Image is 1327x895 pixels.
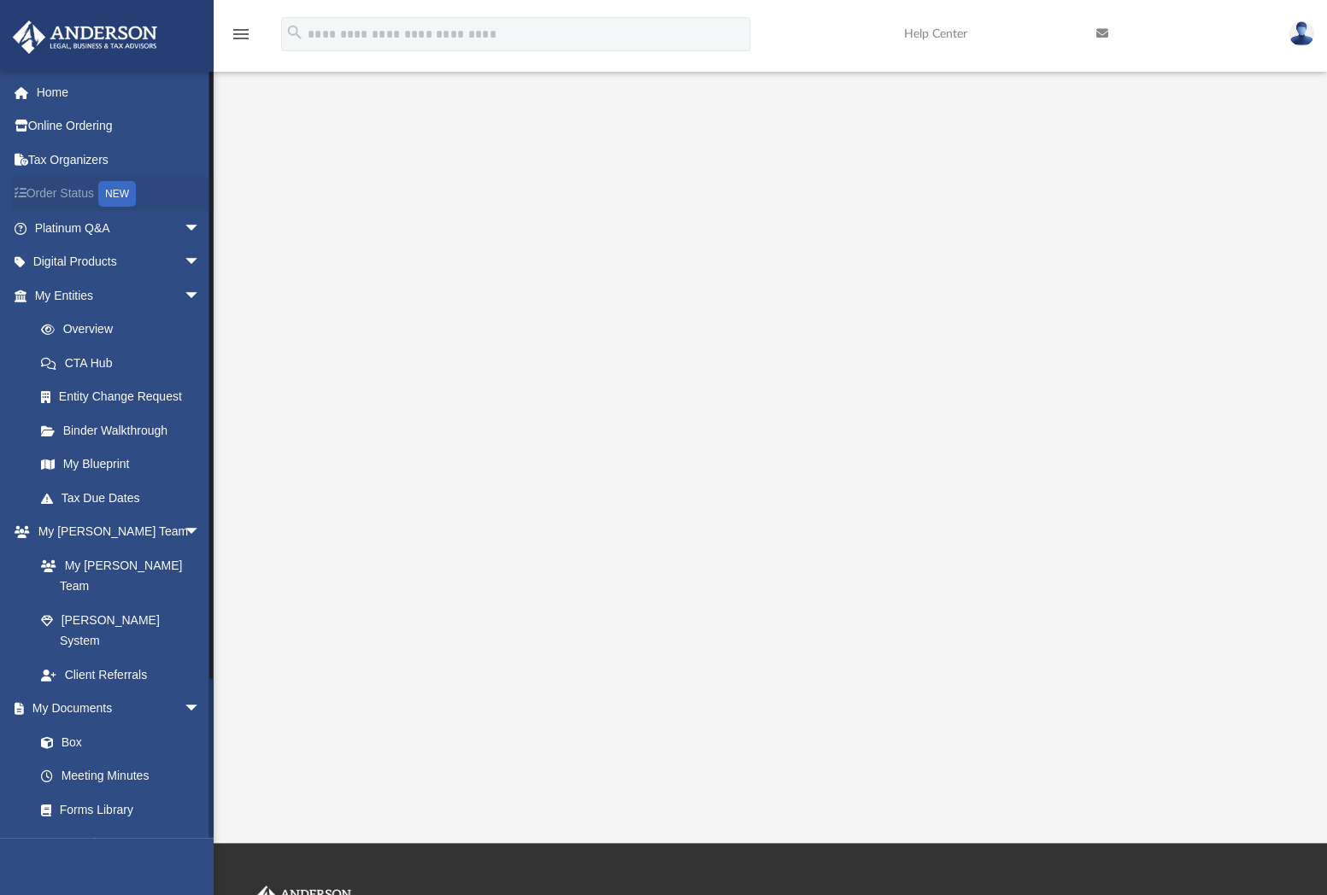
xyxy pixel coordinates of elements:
[285,23,304,42] i: search
[184,692,218,727] span: arrow_drop_down
[12,109,226,143] a: Online Ordering
[231,24,251,44] i: menu
[12,177,226,212] a: Order StatusNEW
[24,827,218,861] a: Notarize
[184,278,218,313] span: arrow_drop_down
[24,380,226,414] a: Entity Change Request
[309,107,1232,790] iframe: To enrich screen reader interactions, please activate Accessibility in Grammarly extension settings
[98,181,136,207] div: NEW
[12,278,226,313] a: My Entitiesarrow_drop_down
[24,658,218,692] a: Client Referrals
[231,32,251,44] a: menu
[24,759,218,793] a: Meeting Minutes
[24,725,209,759] a: Box
[8,20,162,54] img: Anderson Advisors Platinum Portal
[184,515,218,550] span: arrow_drop_down
[24,413,226,447] a: Binder Walkthrough
[12,75,226,109] a: Home
[24,548,209,603] a: My [PERSON_NAME] Team
[24,481,226,515] a: Tax Due Dates
[24,313,226,347] a: Overview
[12,515,218,549] a: My [PERSON_NAME] Teamarrow_drop_down
[184,245,218,280] span: arrow_drop_down
[24,603,218,658] a: [PERSON_NAME] System
[24,346,226,380] a: CTA Hub
[24,793,209,827] a: Forms Library
[12,143,226,177] a: Tax Organizers
[12,245,226,279] a: Digital Productsarrow_drop_down
[1289,21,1314,46] img: User Pic
[24,447,218,482] a: My Blueprint
[12,692,218,726] a: My Documentsarrow_drop_down
[184,211,218,246] span: arrow_drop_down
[12,211,226,245] a: Platinum Q&Aarrow_drop_down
